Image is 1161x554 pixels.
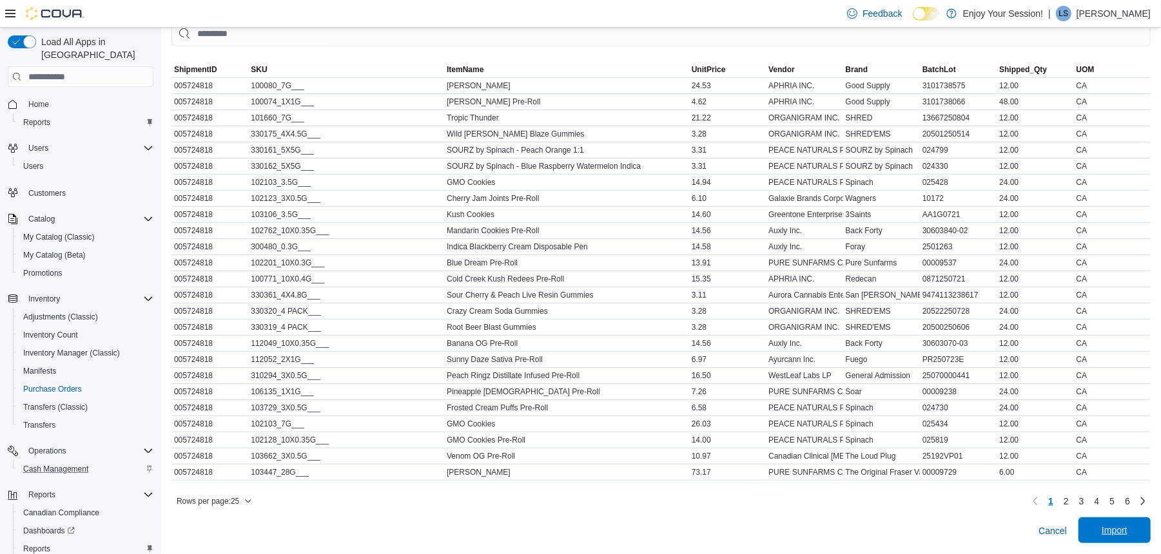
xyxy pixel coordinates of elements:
div: SOURZ by Spinach - Peach Orange 1:1 [444,142,689,158]
div: PURE SUNFARMS CANADA CORP. [766,255,843,271]
div: SHRED'EMS [843,126,920,142]
div: 3.31 [689,158,766,174]
div: 20522250728 [920,303,997,319]
button: Shipped_Qty [997,62,1073,77]
div: 12.00 [997,126,1073,142]
button: ShipmentID [171,62,248,77]
div: 102762_10X0.35G___ [248,223,444,238]
div: 100771_10X0.4G___ [248,271,444,287]
div: 24.00 [997,255,1073,271]
div: ORGANIGRAM INC. [766,110,843,126]
span: Reports [23,117,50,128]
span: My Catalog (Beta) [23,250,86,260]
span: Users [18,158,153,174]
div: Good Supply [843,94,920,110]
div: 101660_7G___ [248,110,444,126]
span: 3 [1079,495,1084,508]
div: 330175_4X4.5G___ [248,126,444,142]
div: AA1G0721 [920,207,997,222]
div: 330361_4X4.8G___ [248,287,444,303]
div: PEACE NATURALS PROJECT INC. [766,142,843,158]
button: Cancel [1033,518,1072,544]
span: Reports [23,544,50,554]
span: My Catalog (Classic) [23,232,95,242]
span: Import [1102,524,1127,537]
a: Transfers [18,417,61,433]
span: UOM [1077,64,1095,75]
div: 005724818 [171,223,248,238]
span: 5 [1109,495,1115,508]
span: Users [23,161,43,171]
span: Users [23,140,153,156]
span: Inventory [28,294,60,304]
div: CA [1074,94,1151,110]
span: Transfers [18,417,153,433]
div: Sunny Daze Sativa Pre-Roll [444,352,689,367]
div: ORGANIGRAM INC. [766,320,843,335]
p: | [1048,6,1051,21]
div: 100074_1X1G___ [248,94,444,110]
div: Pure Sunfarms [843,255,920,271]
div: 24.00 [997,191,1073,206]
div: PEACE NATURALS PROJECT INC. [766,175,843,190]
div: 14.56 [689,336,766,351]
div: 330319_4 PACK___ [248,320,444,335]
div: Redecan [843,271,920,287]
a: Inventory Count [18,327,83,343]
div: CA [1074,239,1151,254]
span: Operations [23,443,153,459]
div: Aurora Cannabis Enterprises Inc. [766,287,843,303]
span: Manifests [23,366,56,376]
div: 300480_0.3G___ [248,239,444,254]
button: Reports [3,486,159,504]
button: Import [1078,517,1151,543]
button: BatchLot [920,62,997,77]
span: Catalog [28,214,55,224]
div: CA [1074,303,1151,319]
div: CA [1074,320,1151,335]
div: CA [1074,191,1151,206]
div: 30603840-02 [920,223,997,238]
button: Users [3,139,159,157]
span: Adjustments (Classic) [18,309,153,325]
div: Lucas Sousa [1056,6,1071,21]
div: CA [1074,336,1151,351]
div: Banana OG Pre-Roll [444,336,689,351]
div: Cold Creek Kush Redees Pre-Roll [444,271,689,287]
div: Cherry Jam Joints Pre-Roll [444,191,689,206]
div: 330161_5X5G___ [248,142,444,158]
div: 005724818 [171,158,248,174]
div: 48.00 [997,94,1073,110]
div: CA [1074,78,1151,93]
div: 005724818 [171,303,248,319]
div: 005724818 [171,352,248,367]
div: 20500250606 [920,320,997,335]
div: 12.00 [997,142,1073,158]
span: Home [23,96,153,112]
div: APHRIA INC. [766,94,843,110]
a: Users [18,158,48,174]
div: Kush Cookies [444,207,689,222]
span: My Catalog (Beta) [18,247,153,263]
input: Dark Mode [913,7,940,21]
span: Inventory Manager (Classic) [23,348,120,358]
div: 12.00 [997,110,1073,126]
div: 102123_3X0.5G___ [248,191,444,206]
button: Reports [13,113,159,131]
div: 12.00 [997,287,1073,303]
span: Brand [846,64,868,75]
a: Inventory Manager (Classic) [18,345,125,361]
div: SOURZ by Spinach - Blue Raspberry Watermelon Indica [444,158,689,174]
div: 10172 [920,191,997,206]
div: GMO Cookies [444,175,689,190]
div: 005724818 [171,271,248,287]
span: Shipped_Qty [999,64,1047,75]
div: 3.28 [689,303,766,319]
span: Adjustments (Classic) [23,312,98,322]
span: Reports [28,490,55,500]
span: ItemName [447,64,483,75]
a: Cash Management [18,461,93,477]
button: Manifests [13,362,159,380]
a: Page 6 of 6 [1120,491,1135,511]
